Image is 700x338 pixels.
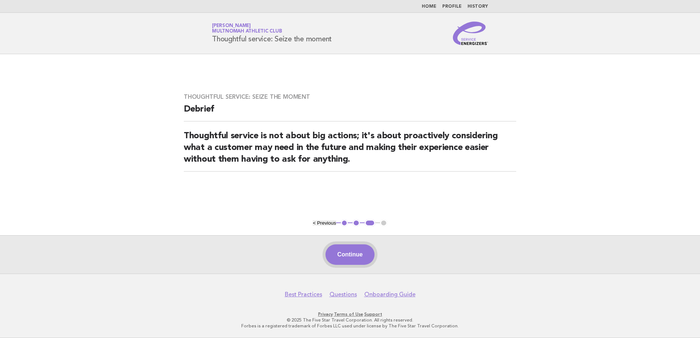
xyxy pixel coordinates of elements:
[364,291,416,298] a: Onboarding Guide
[365,219,375,227] button: 3
[212,24,332,43] h1: Thoughtful service: Seize the moment
[126,311,574,317] p: · ·
[184,104,516,121] h2: Debrief
[341,219,348,227] button: 1
[422,4,436,9] a: Home
[364,312,382,317] a: Support
[285,291,322,298] a: Best Practices
[212,29,282,34] span: Multnomah Athletic Club
[184,93,516,101] h3: Thoughtful service: Seize the moment
[468,4,488,9] a: History
[318,312,333,317] a: Privacy
[126,323,574,329] p: Forbes is a registered trademark of Forbes LLC used under license by The Five Star Travel Corpora...
[325,244,374,265] button: Continue
[329,291,357,298] a: Questions
[212,23,282,34] a: [PERSON_NAME]Multnomah Athletic Club
[313,220,336,226] button: < Previous
[453,22,488,45] img: Service Energizers
[184,130,516,172] h2: Thoughtful service is not about big actions; it's about proactively considering what a customer m...
[442,4,462,9] a: Profile
[353,219,360,227] button: 2
[334,312,363,317] a: Terms of Use
[126,317,574,323] p: © 2025 The Five Star Travel Corporation. All rights reserved.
